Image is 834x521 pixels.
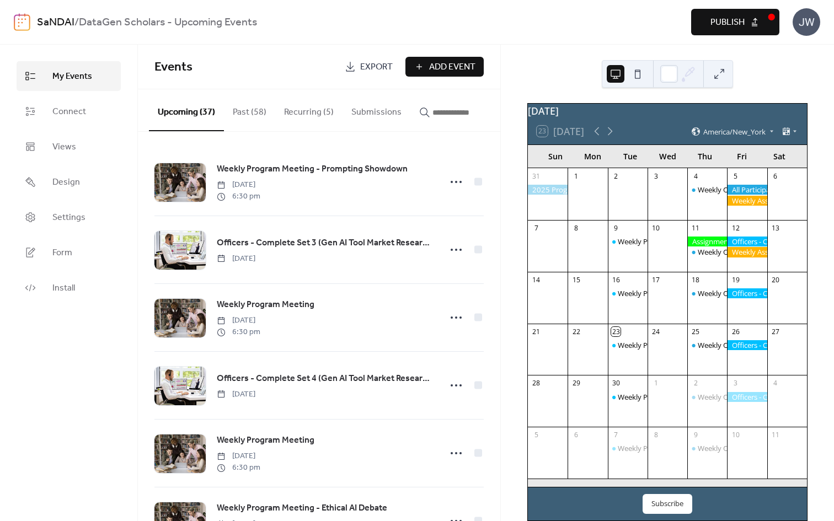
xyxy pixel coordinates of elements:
button: Submissions [343,89,410,130]
span: America/New_York [703,128,766,135]
div: 11 [771,431,780,440]
button: Add Event [405,57,484,77]
b: DataGen Scholars - Upcoming Events [79,12,257,33]
div: 8 [651,431,661,440]
button: Past (58) [224,89,275,130]
div: Weekly Program Meeting [618,392,701,402]
b: / [74,12,79,33]
span: Weekly Program Meeting - Prompting Showdown [217,163,408,176]
span: [DATE] [217,450,260,462]
div: Weekly Program Meeting [618,237,701,246]
div: 16 [611,275,621,284]
div: Weekly Office Hours [698,392,764,402]
div: 5 [532,431,541,440]
div: Officers - Complete Set 1 (Gen AI Tool Market Research Micro-job) [727,237,767,246]
div: 13 [771,223,780,233]
div: JW [793,8,820,36]
div: 9 [691,431,701,440]
span: Add Event [429,61,475,74]
span: 6:30 pm [217,191,260,202]
div: Weekly Program Meeting - Prompting Showdown [618,340,780,350]
div: 17 [651,275,661,284]
a: Weekly Program Meeting [217,298,314,312]
span: Install [52,282,75,295]
div: 31 [532,171,541,181]
span: Connect [52,105,86,119]
div: 2 [691,379,701,388]
div: 4 [771,379,780,388]
div: 11 [691,223,701,233]
div: Officers - Complete Set 2 (Gen AI Tool Market Research Micro-job) [727,288,767,298]
div: Weekly Office Hours [687,185,727,195]
span: Views [52,141,76,154]
div: Sun [537,145,574,168]
a: Weekly Program Meeting [217,433,314,448]
span: Weekly Program Meeting [217,434,314,447]
div: Weekly Assignment: Officers - Check Emails For Next Payment Amounts [727,196,767,206]
span: Weekly Program Meeting - Ethical AI Debate [217,502,387,515]
span: Settings [52,211,85,224]
div: 7 [532,223,541,233]
span: Export [360,61,393,74]
div: Fri [724,145,761,168]
a: Officers - Complete Set 3 (Gen AI Tool Market Research Micro-job) [217,236,434,250]
div: Officers - Complete Set 3 (Gen AI Tool Market Research Micro-job) [727,340,767,350]
a: Views [17,132,121,162]
div: Weekly Office Hours [698,288,764,298]
div: 10 [731,431,740,440]
span: My Events [52,70,92,83]
a: Weekly Program Meeting - Ethical AI Debate [217,501,387,515]
div: Mon [574,145,612,168]
div: Sat [761,145,798,168]
div: 3 [651,171,661,181]
div: Weekly Program Meeting - Data Detective [608,288,648,298]
span: [DATE] [217,389,255,400]
div: Assignment Due: Refined LinkedIn Account [687,237,727,246]
div: 22 [571,327,581,336]
a: Export [336,57,401,77]
div: All Participants - Complete Program Assessment Exam [727,185,767,195]
div: Weekly Office Hours [698,340,764,350]
div: 7 [611,431,621,440]
div: Weekly Office Hours [687,247,727,257]
span: [DATE] [217,253,255,265]
button: Recurring (5) [275,89,343,130]
div: 8 [571,223,581,233]
div: 25 [691,327,701,336]
button: Subscribe [643,494,692,514]
div: 30 [611,379,621,388]
div: Wed [649,145,686,168]
div: 6 [571,431,581,440]
div: Weekly Office Hours [687,392,727,402]
button: Upcoming (37) [149,89,224,131]
div: 4 [691,171,701,181]
span: Events [154,55,193,79]
a: Officers - Complete Set 4 (Gen AI Tool Market Research Micro-job) [217,372,434,386]
a: SaNDAI [37,12,74,33]
div: Weekly Office Hours [687,340,727,350]
span: 6:30 pm [217,462,260,474]
div: 18 [691,275,701,284]
div: 28 [532,379,541,388]
div: 24 [651,327,661,336]
span: 6:30 pm [217,326,260,338]
div: Weekly Program Meeting - Prompting Showdown [608,340,648,350]
div: Thu [686,145,724,168]
div: 3 [731,379,740,388]
div: Officers - Complete Set 4 (Gen AI Tool Market Research Micro-job) [727,392,767,402]
div: 19 [731,275,740,284]
div: 21 [532,327,541,336]
img: logo [14,13,30,31]
span: Officers - Complete Set 3 (Gen AI Tool Market Research Micro-job) [217,237,434,250]
a: Form [17,238,121,267]
a: Design [17,167,121,197]
div: 27 [771,327,780,336]
div: Weekly Program Meeting - Data Detective [618,288,755,298]
a: Settings [17,202,121,232]
div: 5 [731,171,740,181]
a: Install [17,273,121,303]
div: Tue [612,145,649,168]
span: Publish [710,16,745,29]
